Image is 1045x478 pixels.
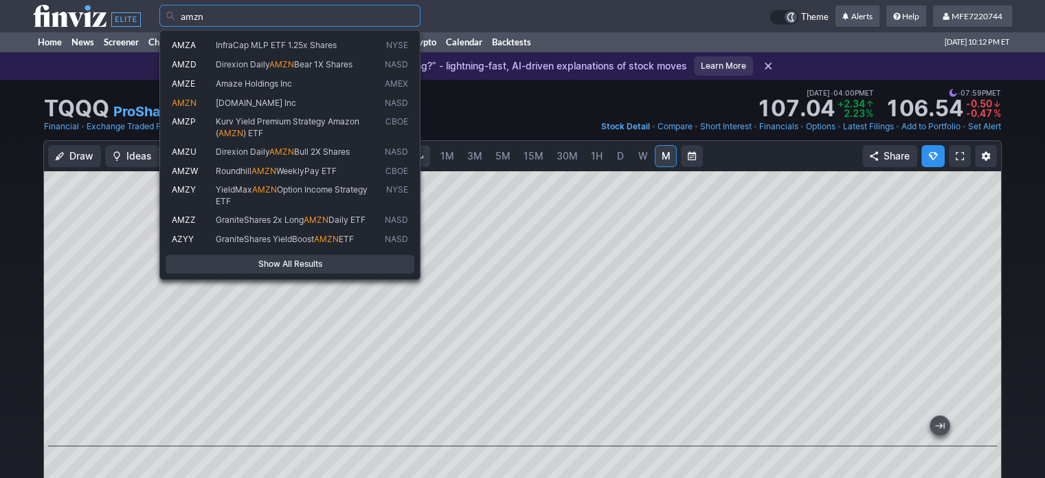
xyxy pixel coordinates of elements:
a: Backtests [487,32,536,52]
span: [DOMAIN_NAME] Inc [216,98,296,108]
a: Set Alert [968,120,1001,133]
span: 30M [557,150,578,162]
a: 30M [550,145,584,167]
span: AMZY [172,184,196,195]
a: Charts [144,32,180,52]
span: GraniteShares YieldBoost [216,234,314,244]
a: 1M [434,145,460,167]
span: NYSE [386,40,408,51]
span: AMEX [385,78,408,90]
a: 15M [517,145,550,167]
span: AMZN [314,234,339,244]
button: Share [862,145,917,167]
button: Ideas [105,145,159,167]
span: AMZW [172,166,198,176]
a: Help [886,6,926,28]
div: Search [159,30,420,280]
span: 15M [524,150,543,162]
span: AMZZ [172,215,196,225]
a: Add to Portfolio [901,120,960,133]
a: Show All Results [166,254,414,274]
a: MFE7220744 [933,6,1012,28]
span: NASD [385,215,408,226]
span: • [837,120,842,133]
span: AMZE [172,78,195,89]
span: Bear 1X Shares [294,59,352,69]
span: +2.34 [838,98,865,109]
span: 2.23 [844,107,865,119]
a: M [655,145,677,167]
a: Options [806,120,835,133]
a: W [632,145,654,167]
a: D [609,145,631,167]
span: • [957,87,960,99]
a: Crypto [404,32,441,52]
span: • [694,120,699,133]
a: Short Interest [700,120,752,133]
span: NASD [385,59,408,71]
span: 07:59PM ET [949,87,1001,99]
span: AMZU [172,146,196,157]
a: Financials [759,120,798,133]
span: Daily ETF [328,215,366,225]
a: Screener [99,32,144,52]
span: AMZN [269,59,294,69]
span: [DATE] 04:00PM ET [807,87,874,99]
a: News [67,32,99,52]
span: M [662,150,671,162]
span: WeeklyPay ETF [276,166,337,176]
span: AZYY [172,234,194,244]
a: Learn More [694,56,753,76]
span: Roundhill [216,166,251,176]
span: • [80,120,85,133]
span: W [638,150,648,162]
span: AMZN [269,146,294,157]
span: Direxion Daily [216,59,269,69]
a: Exchange Traded Fund [87,120,175,133]
h1: TQQQ [44,98,109,120]
button: Range [681,145,703,167]
a: Latest Filings [843,120,894,133]
a: Stock Detail [601,120,650,133]
span: AMZD [172,59,196,69]
span: NASD [385,98,408,109]
span: Share [884,149,910,163]
p: Introducing “Why Is It Moving?” - lightning-fast, AI-driven explanations of stock moves [269,59,687,73]
strong: 106.54 [885,98,963,120]
a: Financial [44,120,79,133]
span: Bull 2X Shares [294,146,350,157]
span: MFE7220744 [952,11,1002,21]
span: Direxion Daily [216,146,269,157]
span: [DATE] 10:12 PM ET [945,32,1009,52]
button: Draw [48,145,101,167]
span: • [651,120,656,133]
a: 5M [489,145,517,167]
a: Home [33,32,67,52]
strong: 107.04 [756,98,835,120]
span: Draw [69,149,93,163]
a: Alerts [835,6,879,28]
span: % [993,107,1001,119]
a: 1H [585,145,609,167]
span: NASD [385,234,408,246]
span: • [830,87,833,99]
span: Kurv Yield Premium Strategy Amazon ( [216,116,359,138]
span: ) ETF [243,128,263,138]
a: Theme [769,10,829,25]
span: AMZN [218,128,243,138]
span: D [617,150,624,162]
span: NYSE [386,184,408,207]
span: Show All Results [172,257,408,271]
a: Compare [658,120,693,133]
button: Explore new features [921,145,945,167]
span: -0.50 [966,98,992,109]
a: ProShares UltraPro QQQ 3x Shares [113,102,346,121]
span: AMZP [172,116,196,127]
span: YieldMax [216,184,252,195]
button: Chart Settings [975,145,997,167]
span: -0.47 [966,107,992,119]
span: • [895,120,900,133]
span: GraniteShares 2x Long [216,215,304,225]
span: ETF [339,234,354,244]
span: • [753,120,758,133]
